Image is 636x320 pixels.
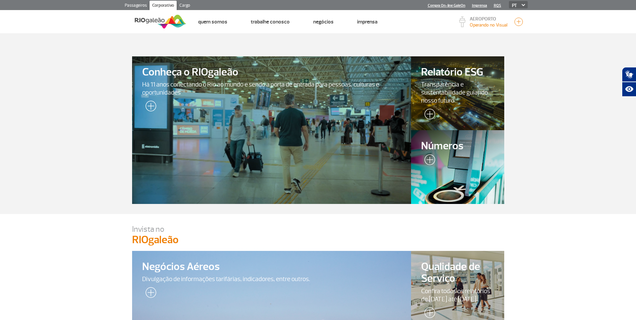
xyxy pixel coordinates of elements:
[132,234,504,246] p: RIOgaleão
[142,261,401,273] span: Negócios Aéreos
[421,154,435,168] img: leia-mais
[470,17,508,21] p: AEROPORTO
[622,67,636,82] button: Abrir tradutor de língua de sinais.
[470,21,508,29] p: Visibilidade de 10000m
[421,140,494,152] span: Números
[411,130,504,204] a: Números
[177,1,193,11] a: Cargo
[132,56,411,204] a: Conheça o RIOgaleãoHá 11 anos conectando o Rio ao mundo e sendo a porta de entrada para pessoas, ...
[494,3,501,8] a: RQS
[421,109,435,122] img: leia-mais
[142,66,401,78] span: Conheça o RIOgaleão
[142,81,401,97] span: Há 11 anos conectando o Rio ao mundo e sendo a porta de entrada para pessoas, culturas e oportuni...
[421,261,494,284] span: Qualidade de Serviço
[142,101,156,114] img: leia-mais
[622,82,636,97] button: Abrir recursos assistivos.
[142,287,156,301] img: leia-mais
[251,18,290,25] a: Trabalhe Conosco
[472,3,487,8] a: Imprensa
[421,66,494,78] span: Relatório ESG
[132,224,504,234] p: Invista no
[421,81,494,105] span: Transparência e sustentabilidade guiando nosso futuro
[122,1,150,11] a: Passageiros
[428,3,465,8] a: Compra On-line GaleOn
[150,1,177,11] a: Corporativo
[421,287,494,303] span: Confira todos os relatórios de [DATE] até [DATE].
[142,275,401,283] span: Divulgação de informações tarifárias, indicadores, entre outros.
[622,67,636,97] div: Plugin de acessibilidade da Hand Talk.
[313,18,334,25] a: Negócios
[411,56,504,130] a: Relatório ESGTransparência e sustentabilidade guiando nosso futuro
[357,18,378,25] a: Imprensa
[198,18,227,25] a: Quem Somos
